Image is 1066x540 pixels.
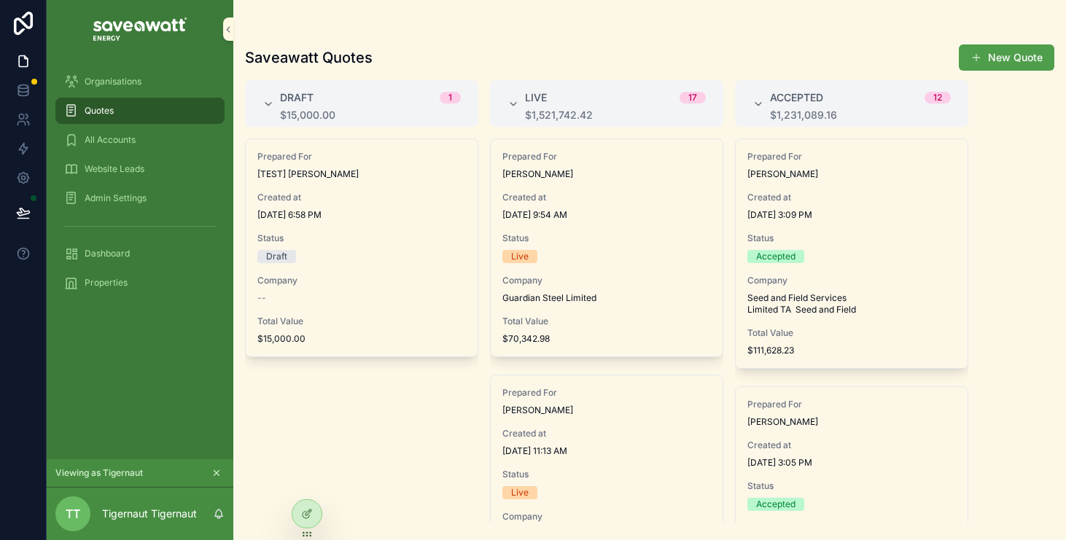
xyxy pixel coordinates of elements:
[747,416,956,428] span: [PERSON_NAME]
[502,192,711,203] span: Created at
[93,17,187,41] img: App logo
[747,151,956,163] span: Prepared For
[85,277,128,289] span: Properties
[47,58,233,315] div: scrollable content
[55,127,225,153] a: All Accounts
[257,151,466,163] span: Prepared For
[55,240,225,267] a: Dashboard
[747,168,956,180] span: [PERSON_NAME]
[747,439,956,451] span: Created at
[257,275,466,286] span: Company
[502,469,711,480] span: Status
[85,192,147,204] span: Admin Settings
[747,457,956,469] span: [DATE] 3:05 PM
[747,232,956,244] span: Status
[257,333,466,345] span: $15,000.00
[257,209,466,221] span: [DATE] 6:58 PM
[747,192,956,203] span: Created at
[280,109,461,121] div: $15,000.00
[55,98,225,124] a: Quotes
[490,138,723,357] a: Prepared For[PERSON_NAME]Created at[DATE] 9:54 AMStatusLiveCompanyGuardian Steel LimitedTotal Val...
[502,275,711,286] span: Company
[66,505,80,523] span: TT
[280,90,314,105] span: Draft
[502,316,711,327] span: Total Value
[502,333,711,345] span: $70,342.98
[245,138,478,357] a: Prepared For[TEST] [PERSON_NAME]Created at[DATE] 6:58 PMStatusDraftCompany--Total Value$15,000.00
[502,511,711,523] span: Company
[257,316,466,327] span: Total Value
[511,250,529,263] div: Live
[55,185,225,211] a: Admin Settings
[502,445,711,457] span: [DATE] 11:13 AM
[933,92,942,103] div: 12
[257,168,466,180] span: [TEST] [PERSON_NAME]
[502,404,711,416] span: [PERSON_NAME]
[747,345,956,356] span: $111,628.23
[735,138,968,369] a: Prepared For[PERSON_NAME]Created at[DATE] 3:09 PMStatusAcceptedCompanySeed and Field Services Lim...
[747,480,956,492] span: Status
[747,327,956,339] span: Total Value
[85,76,141,87] span: Organisations
[747,399,956,410] span: Prepared For
[525,90,547,105] span: Live
[257,292,266,304] span: --
[756,250,795,263] div: Accepted
[55,69,225,95] a: Organisations
[85,105,114,117] span: Quotes
[747,275,956,286] span: Company
[502,209,711,221] span: [DATE] 9:54 AM
[55,467,143,479] span: Viewing as Tigernaut
[688,92,697,103] div: 17
[55,156,225,182] a: Website Leads
[55,270,225,296] a: Properties
[257,192,466,203] span: Created at
[502,168,711,180] span: [PERSON_NAME]
[756,498,795,511] div: Accepted
[502,387,711,399] span: Prepared For
[525,109,706,121] div: $1,521,742.42
[245,47,373,68] h1: Saveawatt Quotes
[502,151,711,163] span: Prepared For
[266,250,287,263] div: Draft
[511,486,529,499] div: Live
[747,209,956,221] span: [DATE] 3:09 PM
[959,44,1054,71] button: New Quote
[502,232,711,244] span: Status
[770,90,823,105] span: Accepted
[448,92,452,103] div: 1
[257,232,466,244] span: Status
[747,292,956,316] span: Seed and Field Services Limited TA Seed and Field
[502,292,711,304] span: Guardian Steel Limited
[770,109,951,121] div: $1,231,089.16
[102,506,197,521] p: Tigernaut Tigernaut
[85,163,144,175] span: Website Leads
[85,248,130,259] span: Dashboard
[85,134,136,146] span: All Accounts
[502,428,711,439] span: Created at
